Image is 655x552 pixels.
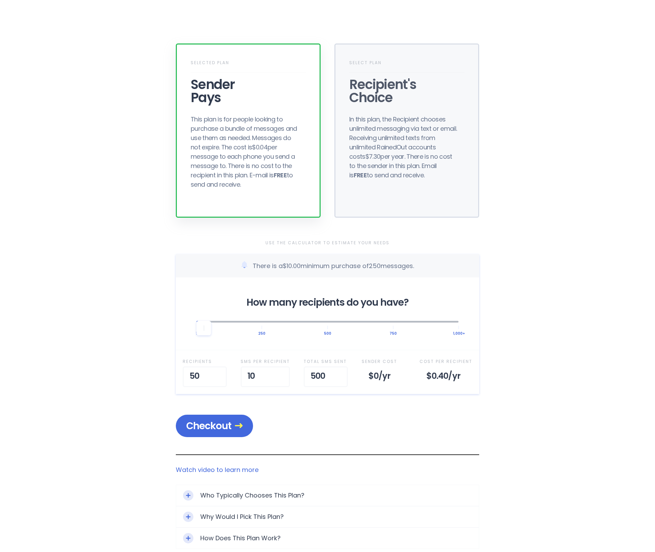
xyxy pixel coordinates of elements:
div: Toggle Expand [183,533,193,543]
div: Selected PlanSenderPaysThis plan is for people looking to purchase a bundle of messages and use t... [176,43,321,218]
div: Toggle Expand [183,490,193,501]
div: Select Plan [349,58,464,73]
b: FREE [354,171,367,179]
div: Select PlanRecipient'sChoiceIn this plan, the Recipient chooses unlimited messaging via text or e... [334,43,479,218]
div: Recipient s [183,357,227,366]
div: In this plan, the Recipient chooses unlimited messaging via text or email. Receiving unlimited te... [349,115,460,180]
div: Toggle Expand [183,512,193,522]
div: 10 [241,366,290,387]
div: 50 [183,366,227,387]
span: Checkout [186,420,243,432]
div: Sender Cost [362,357,406,366]
div: Sender Pays [191,78,306,104]
b: FREE [274,171,287,179]
div: How many recipients do you have? [196,298,458,307]
img: Notification icon [241,261,248,268]
div: Toggle ExpandWho Typically Chooses This Plan? [176,485,479,506]
div: $0.40 /yr [420,366,472,387]
div: SMS per Recipient [241,357,290,366]
div: Total SMS Sent [304,357,348,366]
div: Cost Per Recipient [420,357,472,366]
div: This plan is for people looking to purchase a bundle of messages and use them as needed. Messages... [191,115,301,189]
div: Selected Plan [191,58,306,73]
div: There is a $10.00 minimum purchase of 250 messages. [241,261,414,270]
div: 500 [304,366,348,387]
div: Toggle ExpandHow Does This Plan Work? [176,528,479,549]
div: Recipient's Choice [349,78,464,104]
div: Toggle ExpandWhy Would I Pick This Plan? [176,506,479,527]
div: Checkout [176,415,253,437]
a: Watch video to learn more [176,465,479,474]
div: $0 /yr [362,366,406,387]
div: Use the Calculator to Estimate Your Needs [176,238,479,247]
